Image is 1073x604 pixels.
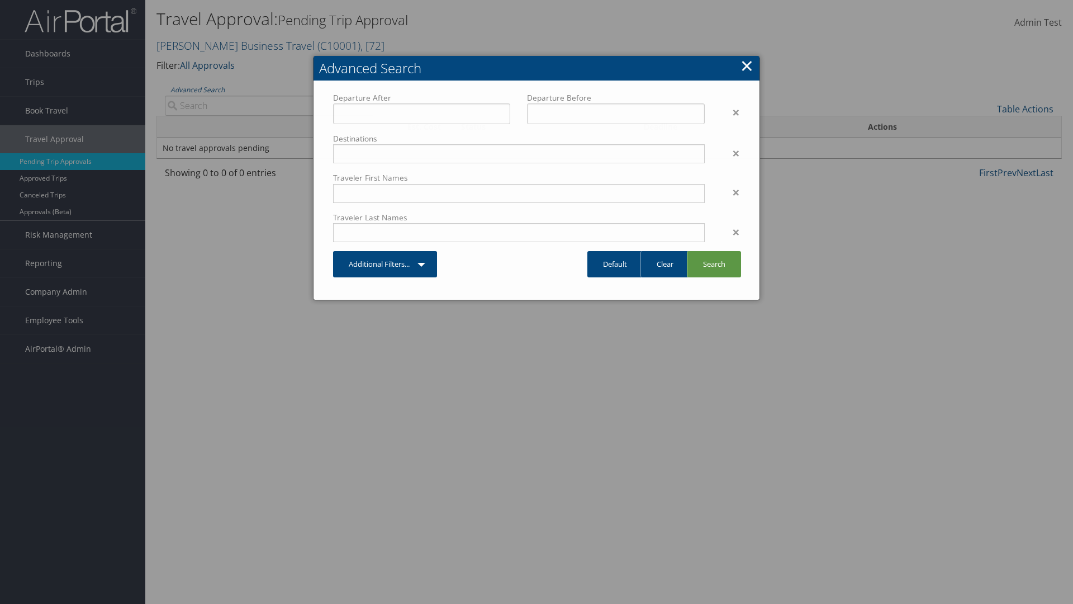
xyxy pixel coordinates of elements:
[333,172,705,183] label: Traveler First Names
[333,92,510,103] label: Departure After
[527,92,704,103] label: Departure Before
[713,186,748,199] div: ×
[640,251,689,277] a: Clear
[687,251,741,277] a: Search
[333,251,437,277] a: Additional Filters...
[314,56,759,81] h2: Advanced Search
[333,212,705,223] label: Traveler Last Names
[333,133,705,144] label: Destinations
[713,147,748,160] div: ×
[587,251,643,277] a: Default
[713,225,748,239] div: ×
[713,106,748,119] div: ×
[740,54,753,77] a: Close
